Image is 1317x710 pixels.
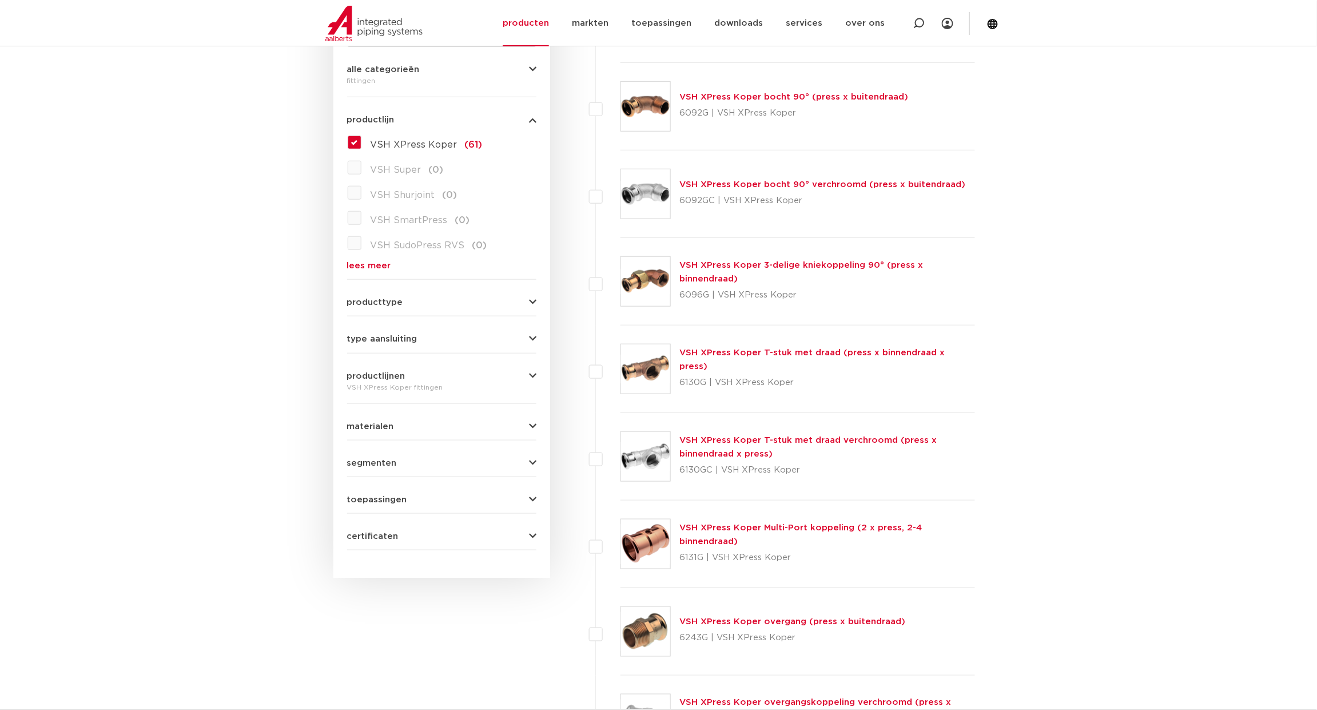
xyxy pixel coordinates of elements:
[347,459,397,467] span: segmenten
[621,82,670,131] img: Thumbnail for VSH XPress Koper bocht 90° (press x buitendraad)
[429,165,444,174] span: (0)
[347,335,536,343] button: type aansluiting
[621,169,670,219] img: Thumbnail for VSH XPress Koper bocht 90° verchroomd (press x buitendraad)
[680,523,922,546] a: VSH XPress Koper Multi-Port koppeling (2 x press, 2-4 binnendraad)
[621,257,670,306] img: Thumbnail for VSH XPress Koper 3-delige kniekoppeling 90° (press x binnendraad)
[680,104,909,122] p: 6092G | VSH XPress Koper
[680,348,945,371] a: VSH XPress Koper T-stuk met draad (press x binnendraad x press)
[371,191,435,200] span: VSH Shurjoint
[347,495,407,504] span: toepassingen
[347,298,403,307] span: producttype
[347,65,420,74] span: alle categorieën
[347,422,536,431] button: materialen
[455,216,470,225] span: (0)
[347,116,395,124] span: productlijn
[347,65,536,74] button: alle categorieën
[347,372,536,380] button: productlijnen
[680,629,906,648] p: 6243G | VSH XPress Koper
[347,459,536,467] button: segmenten
[371,216,448,225] span: VSH SmartPress
[621,607,670,656] img: Thumbnail for VSH XPress Koper overgang (press x buitendraad)
[621,344,670,394] img: Thumbnail for VSH XPress Koper T-stuk met draad (press x binnendraad x press)
[680,192,966,210] p: 6092GC | VSH XPress Koper
[621,519,670,569] img: Thumbnail for VSH XPress Koper Multi-Port koppeling (2 x press, 2-4 binnendraad)
[680,436,937,458] a: VSH XPress Koper T-stuk met draad verchroomd (press x binnendraad x press)
[371,140,457,149] span: VSH XPress Koper
[347,261,536,270] a: lees meer
[465,140,483,149] span: (61)
[347,74,536,88] div: fittingen
[472,241,487,250] span: (0)
[347,422,394,431] span: materialen
[680,374,976,392] p: 6130G | VSH XPress Koper
[680,549,976,567] p: 6131G | VSH XPress Koper
[680,180,966,189] a: VSH XPress Koper bocht 90° verchroomd (press x buitendraad)
[347,380,536,394] div: VSH XPress Koper fittingen
[680,286,976,304] p: 6096G | VSH XPress Koper
[680,618,906,626] a: VSH XPress Koper overgang (press x buitendraad)
[371,165,421,174] span: VSH Super
[347,532,536,541] button: certificaten
[680,461,976,479] p: 6130GC | VSH XPress Koper
[347,532,399,541] span: certificaten
[621,432,670,481] img: Thumbnail for VSH XPress Koper T-stuk met draad verchroomd (press x binnendraad x press)
[347,495,536,504] button: toepassingen
[347,298,536,307] button: producttype
[443,191,457,200] span: (0)
[680,93,909,101] a: VSH XPress Koper bocht 90° (press x buitendraad)
[371,241,465,250] span: VSH SudoPress RVS
[347,335,417,343] span: type aansluiting
[347,372,405,380] span: productlijnen
[680,261,924,283] a: VSH XPress Koper 3-delige kniekoppeling 90° (press x binnendraad)
[347,116,536,124] button: productlijn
